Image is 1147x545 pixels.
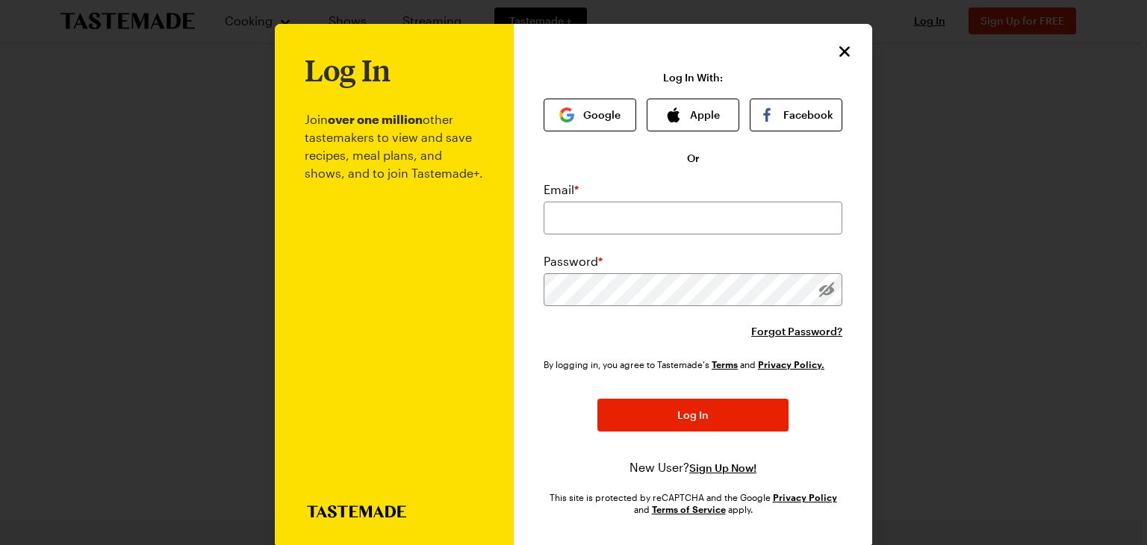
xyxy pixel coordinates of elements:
button: Google [544,99,636,131]
label: Password [544,252,603,270]
span: Log In [677,408,709,423]
a: Tastemade Terms of Service [712,358,738,370]
span: Or [687,151,700,166]
h1: Log In [305,54,391,87]
p: Log In With: [663,72,723,84]
button: Apple [647,99,739,131]
button: Facebook [750,99,842,131]
button: Forgot Password? [751,324,842,339]
span: New User? [630,460,689,474]
div: By logging in, you agree to Tastemade's and [544,357,830,372]
div: This site is protected by reCAPTCHA and the Google and apply. [544,491,842,515]
b: over one million [328,112,423,126]
button: Sign Up Now! [689,461,756,476]
p: Join other tastemakers to view and save recipes, meal plans, and shows, and to join Tastemade+. [305,87,484,505]
a: Google Terms of Service [652,502,726,515]
a: Google Privacy Policy [773,490,837,503]
button: Close [835,42,854,61]
button: Log In [597,399,789,432]
a: Tastemade Privacy Policy [758,358,824,370]
label: Email [544,181,579,199]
